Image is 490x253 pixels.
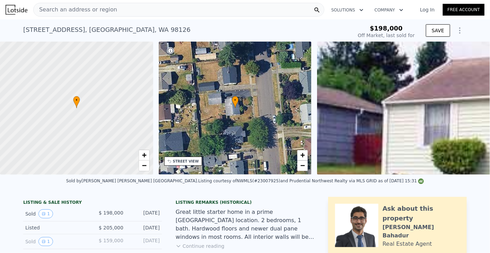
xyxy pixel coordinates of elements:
[38,237,53,246] button: View historical data
[129,237,160,246] div: [DATE]
[358,32,415,39] div: Off Market, last sold for
[297,150,308,160] a: Zoom in
[300,151,305,159] span: +
[426,24,450,37] button: SAVE
[300,161,305,170] span: −
[99,225,123,230] span: $ 205,000
[23,200,162,207] div: LISTING & SALE HISTORY
[99,238,123,243] span: $ 159,000
[99,210,123,216] span: $ 198,000
[383,204,460,223] div: Ask about this property
[25,237,87,246] div: Sold
[129,209,160,218] div: [DATE]
[25,209,87,218] div: Sold
[232,97,239,103] span: •
[73,97,80,103] span: •
[198,178,424,183] div: Listing courtesy of NWMLS (#23007925) and Prudential Northwest Realty via MLS GRID as of [DATE] 1...
[139,160,149,171] a: Zoom out
[38,209,53,218] button: View historical data
[453,24,467,37] button: Show Options
[412,6,443,13] a: Log In
[383,223,460,240] div: [PERSON_NAME] Bahadur
[443,4,484,16] a: Free Account
[139,150,149,160] a: Zoom in
[142,161,146,170] span: −
[176,208,314,241] div: Great little starter home in a prime [GEOGRAPHIC_DATA] location. 2 bedrooms, 1 bath. Hardwood flo...
[369,4,409,16] button: Company
[23,25,191,35] div: [STREET_ADDRESS] , [GEOGRAPHIC_DATA] , WA 98126
[25,224,87,231] div: Listed
[34,6,117,14] span: Search an address or region
[142,151,146,159] span: +
[73,96,80,108] div: •
[176,200,314,205] div: Listing Remarks (Historical)
[418,178,424,184] img: NWMLS Logo
[232,96,239,108] div: •
[66,178,198,183] div: Sold by [PERSON_NAME] [PERSON_NAME] [GEOGRAPHIC_DATA] .
[370,25,403,32] span: $198,000
[173,159,199,164] div: STREET VIEW
[129,224,160,231] div: [DATE]
[176,243,225,250] button: Continue reading
[6,5,27,15] img: Lotside
[383,240,432,248] div: Real Estate Agent
[297,160,308,171] a: Zoom out
[326,4,369,16] button: Solutions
